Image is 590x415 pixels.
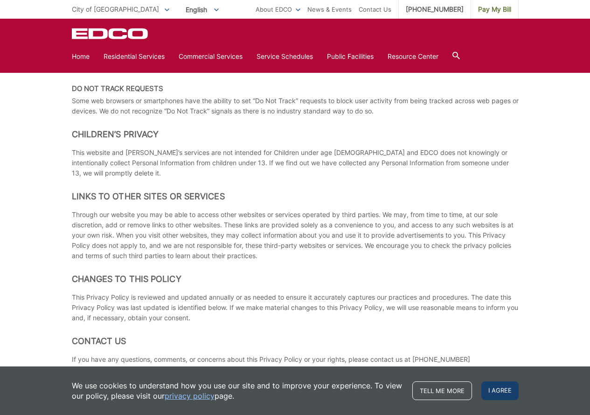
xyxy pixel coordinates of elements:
[72,51,90,62] a: Home
[307,4,352,14] a: News & Events
[72,292,519,323] p: This Privacy Policy is reviewed and updated annually or as needed to ensure it accurately capture...
[388,51,438,62] a: Resource Center
[179,2,226,17] span: English
[72,336,519,346] h2: Contact Us
[72,28,149,39] a: EDCD logo. Return to the homepage.
[412,381,472,400] a: Tell me more
[327,51,374,62] a: Public Facilities
[72,354,519,365] p: If you have any questions, comments, or concerns about this Privacy Policy or your rights, please...
[72,148,519,178] p: This website and [PERSON_NAME]’s services are not intended for Children under age [DEMOGRAPHIC_DA...
[72,5,159,13] span: City of [GEOGRAPHIC_DATA]
[179,51,243,62] a: Commercial Services
[72,84,519,93] h3: Do Not Track Requests
[72,274,519,284] h2: Changes to This Policy
[72,380,403,401] p: We use cookies to understand how you use our site and to improve your experience. To view our pol...
[72,210,519,261] p: Through our website you may be able to access other websites or services operated by third partie...
[478,4,511,14] span: Pay My Bill
[359,4,391,14] a: Contact Us
[104,51,165,62] a: Residential Services
[72,191,519,202] h2: Links to Other Sites Or Services
[165,391,215,401] a: privacy policy
[256,4,300,14] a: About EDCO
[72,96,519,116] p: Some web browsers or smartphones have the ability to set “Do Not Track” requests to block user ac...
[257,51,313,62] a: Service Schedules
[72,129,519,140] h2: Children’s Privacy
[481,381,519,400] span: I agree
